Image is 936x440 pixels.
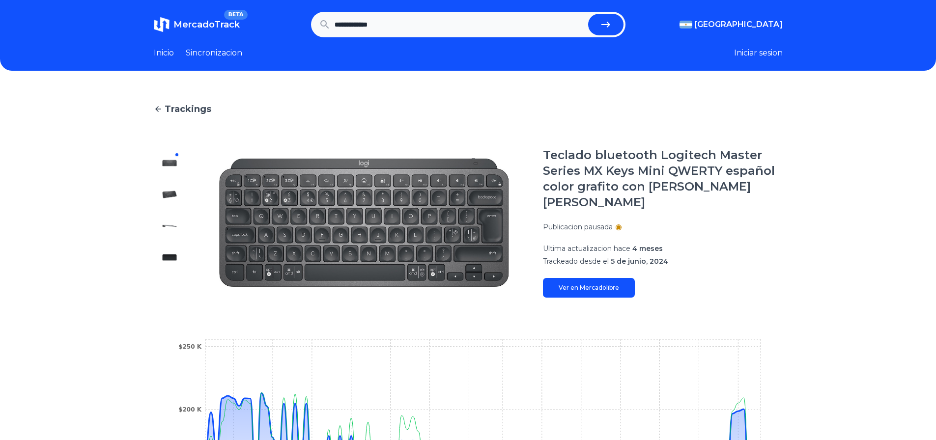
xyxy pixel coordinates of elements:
img: Teclado bluetooth Logitech Master Series MX Keys Mini QWERTY español color grafito con luz blanca [162,155,177,171]
a: MercadoTrackBETA [154,17,240,32]
span: BETA [224,10,247,20]
img: Teclado bluetooth Logitech Master Series MX Keys Mini QWERTY español color grafito con luz blanca [162,218,177,234]
tspan: $250 K [178,343,202,350]
a: Ver en Mercadolibre [543,278,635,298]
a: Inicio [154,47,174,59]
button: [GEOGRAPHIC_DATA] [680,19,783,30]
h1: Teclado bluetooth Logitech Master Series MX Keys Mini QWERTY español color grafito con [PERSON_NA... [543,147,783,210]
span: Trackeado desde el [543,257,609,266]
img: Argentina [680,21,692,28]
tspan: $200 K [178,406,202,413]
img: Teclado bluetooth Logitech Master Series MX Keys Mini QWERTY español color grafito con luz blanca [162,249,177,265]
img: Teclado bluetooth Logitech Master Series MX Keys Mini QWERTY español color grafito con luz blanca [162,187,177,202]
span: Ultima actualizacion hace [543,244,630,253]
span: 4 meses [632,244,663,253]
span: MercadoTrack [173,19,240,30]
a: Trackings [154,102,783,116]
span: [GEOGRAPHIC_DATA] [694,19,783,30]
a: Sincronizacion [186,47,242,59]
span: 5 de junio, 2024 [611,257,668,266]
button: Iniciar sesion [734,47,783,59]
img: Teclado bluetooth Logitech Master Series MX Keys Mini QWERTY español color grafito con luz blanca [205,147,523,298]
span: Trackings [165,102,211,116]
img: MercadoTrack [154,17,170,32]
p: Publicacion pausada [543,222,613,232]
